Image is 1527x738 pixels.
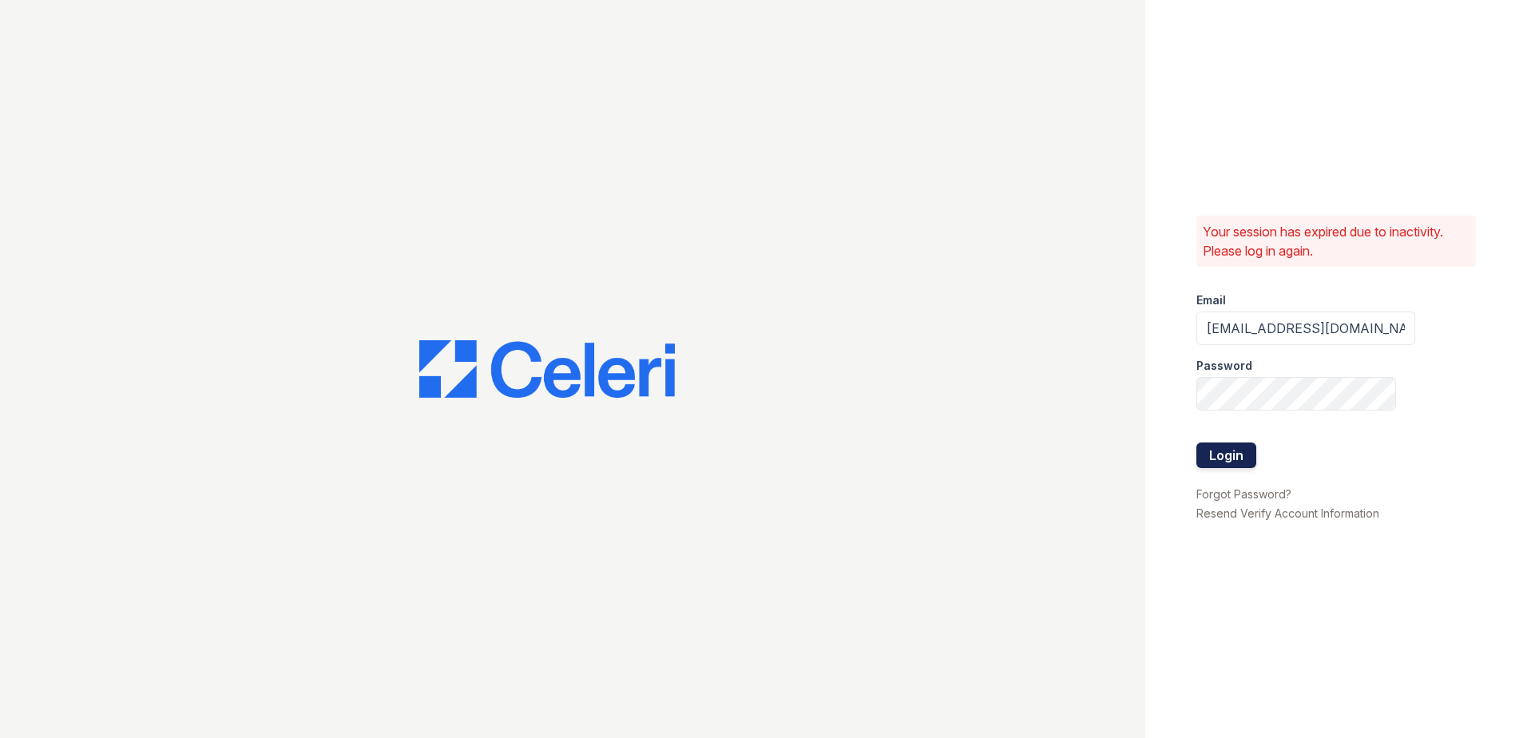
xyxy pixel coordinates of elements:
[1196,487,1291,501] a: Forgot Password?
[1203,222,1469,260] p: Your session has expired due to inactivity. Please log in again.
[1196,358,1252,374] label: Password
[1196,506,1379,520] a: Resend Verify Account Information
[419,340,675,398] img: CE_Logo_Blue-a8612792a0a2168367f1c8372b55b34899dd931a85d93a1a3d3e32e68fde9ad4.png
[1196,442,1256,468] button: Login
[1196,292,1226,308] label: Email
